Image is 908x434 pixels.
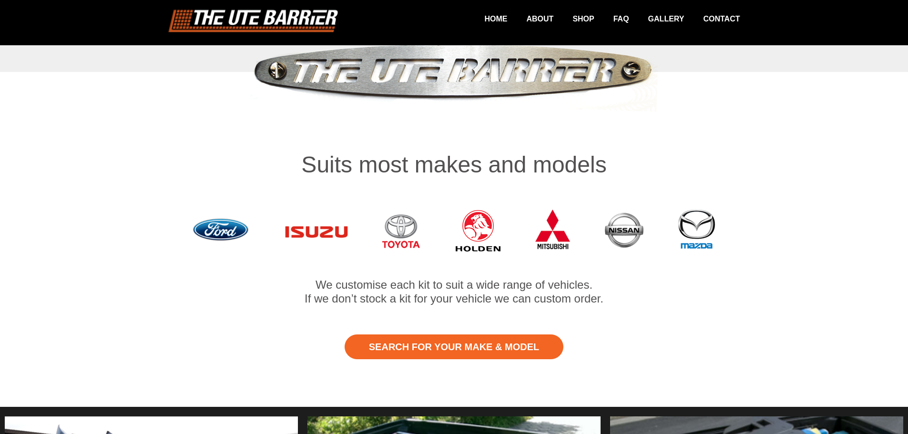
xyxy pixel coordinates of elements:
img: Mazda [677,200,717,261]
img: plat.png [250,34,659,112]
img: logo.png [168,10,338,32]
img: Holden [453,200,502,261]
img: Nissan [603,200,645,261]
img: Isuzu [282,200,350,261]
a: Home [465,10,507,28]
img: Mitsubishi [534,200,572,261]
img: Toyota [382,200,421,261]
p: We customise each kit to suit a wide range of vehicles. If we don’t stock a kit for your vehicle ... [168,278,740,306]
a: Contact [684,10,740,28]
a: Gallery [629,10,684,28]
a: FAQ [594,10,629,28]
a: About [507,10,553,28]
h2: Suits most makes and models [168,153,740,176]
img: ford.png [191,200,250,261]
a: Shop [553,10,594,28]
a: Search for Your Make & Model [345,334,563,359]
